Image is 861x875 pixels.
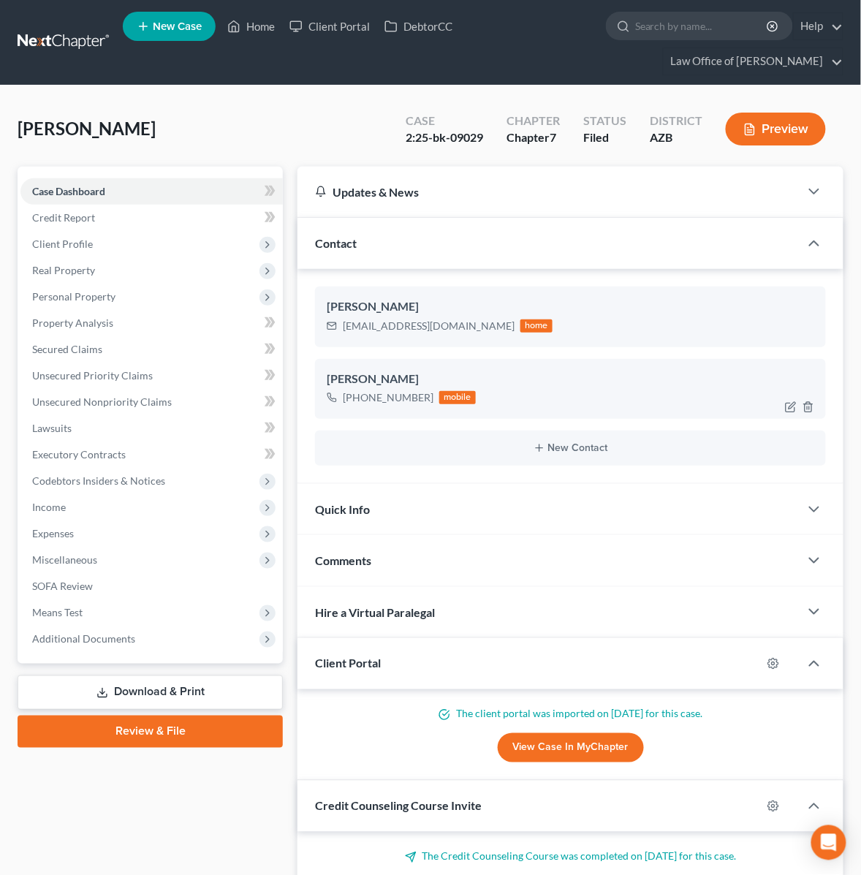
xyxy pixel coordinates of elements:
span: Real Property [32,264,95,276]
a: Credit Report [20,205,283,231]
a: Review & File [18,716,283,748]
div: mobile [439,391,476,404]
div: [EMAIL_ADDRESS][DOMAIN_NAME] [343,319,515,333]
a: Unsecured Nonpriority Claims [20,389,283,415]
span: [PERSON_NAME] [18,118,156,139]
input: Search by name... [635,12,769,39]
div: Case [406,113,483,129]
span: Credit Counseling Course Invite [315,799,482,813]
a: DebtorCC [377,13,460,39]
span: Property Analysis [32,317,113,329]
a: Executory Contracts [20,442,283,468]
div: AZB [650,129,702,146]
button: New Contact [327,442,814,454]
span: Secured Claims [32,343,102,355]
div: Open Intercom Messenger [811,825,846,860]
span: Codebtors Insiders & Notices [32,474,165,487]
a: SOFA Review [20,573,283,599]
span: Hire a Virtual Paralegal [315,605,435,619]
p: The client portal was imported on [DATE] for this case. [315,707,826,721]
div: home [520,319,553,333]
div: Status [583,113,626,129]
span: Unsecured Nonpriority Claims [32,395,172,408]
a: Home [220,13,282,39]
div: 2:25-bk-09029 [406,129,483,146]
span: SOFA Review [32,580,93,592]
span: Miscellaneous [32,553,97,566]
div: Filed [583,129,626,146]
span: Unsecured Priority Claims [32,369,153,382]
div: District [650,113,702,129]
a: View Case in MyChapter [498,733,644,762]
span: Additional Documents [32,632,135,645]
a: Help [794,13,843,39]
span: Contact [315,236,357,250]
div: [PHONE_NUMBER] [343,390,433,405]
a: Download & Print [18,675,283,710]
span: Means Test [32,606,83,618]
span: Expenses [32,527,74,539]
a: Property Analysis [20,310,283,336]
span: Credit Report [32,211,95,224]
div: Updates & News [315,184,782,200]
a: Secured Claims [20,336,283,363]
p: The Credit Counseling Course was completed on [DATE] for this case. [315,849,826,864]
a: Unsecured Priority Claims [20,363,283,389]
button: Preview [726,113,826,145]
a: Law Office of [PERSON_NAME] [664,48,843,75]
span: 7 [550,130,556,144]
a: Lawsuits [20,415,283,442]
span: Lawsuits [32,422,72,434]
span: Case Dashboard [32,185,105,197]
span: Executory Contracts [32,448,126,461]
div: [PERSON_NAME] [327,298,814,316]
div: [PERSON_NAME] [327,371,814,388]
span: Personal Property [32,290,115,303]
div: Chapter [507,113,560,129]
a: Case Dashboard [20,178,283,205]
span: Client Portal [315,656,381,670]
span: Comments [315,553,371,567]
div: Chapter [507,129,560,146]
span: Client Profile [32,238,93,250]
span: Quick Info [315,502,370,516]
span: New Case [153,21,202,32]
span: Income [32,501,66,513]
a: Client Portal [282,13,377,39]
